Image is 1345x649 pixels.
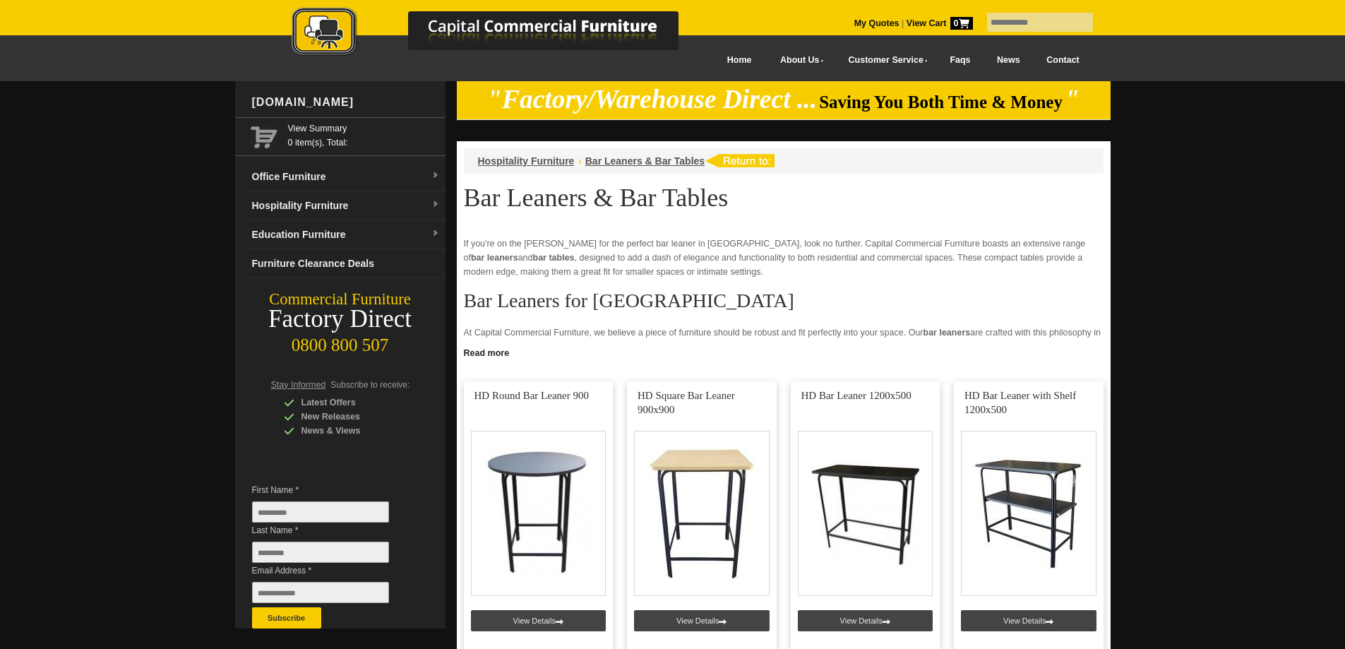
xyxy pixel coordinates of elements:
a: View Summary [288,121,440,136]
a: Click to read more [457,343,1111,360]
a: Hospitality Furniture [478,155,575,167]
strong: bar tables [533,253,575,263]
span: 0 [950,17,973,30]
div: Latest Offers [284,395,418,410]
a: Faqs [937,44,984,76]
div: 0800 800 507 [235,328,446,355]
input: Email Address * [252,582,389,603]
img: dropdown [431,201,440,209]
button: Subscribe [252,607,321,629]
input: Last Name * [252,542,389,563]
a: Contact [1033,44,1092,76]
span: Subscribe to receive: [330,380,410,390]
strong: bar leaners [471,253,518,263]
em: " [1065,85,1080,114]
div: [DOMAIN_NAME] [246,81,446,124]
a: About Us [765,44,832,76]
a: View Cart0 [904,18,972,28]
a: Hospitality Furnituredropdown [246,191,446,220]
a: Capital Commercial Furniture Logo [253,7,747,63]
p: At Capital Commercial Furniture, we believe a piece of furniture should be robust and fit perfect... [464,326,1104,382]
a: Office Furnituredropdown [246,162,446,191]
p: If you're on the [PERSON_NAME] for the perfect bar leaner in [GEOGRAPHIC_DATA], look no further. ... [464,237,1104,279]
strong: bar leaners [923,328,971,338]
span: Saving You Both Time & Money [819,93,1063,112]
img: Capital Commercial Furniture Logo [253,7,747,59]
h1: Bar Leaners & Bar Tables [464,184,1104,211]
em: "Factory/Warehouse Direct ... [487,85,817,114]
a: Education Furnituredropdown [246,220,446,249]
div: Factory Direct [235,309,446,329]
span: First Name * [252,483,410,497]
img: return to [705,154,775,167]
span: 0 item(s), Total: [288,121,440,148]
li: › [578,154,581,168]
a: News [984,44,1033,76]
a: Customer Service [832,44,936,76]
a: Bar Leaners & Bar Tables [585,155,705,167]
span: Email Address * [252,564,410,578]
span: Stay Informed [271,380,326,390]
img: dropdown [431,230,440,238]
img: dropdown [431,172,440,180]
strong: View Cart [907,18,973,28]
div: News & Views [284,424,418,438]
div: New Releases [284,410,418,424]
div: Commercial Furniture [235,290,446,309]
input: First Name * [252,501,389,523]
a: My Quotes [854,18,899,28]
h2: Bar Leaners for [GEOGRAPHIC_DATA] [464,290,1104,311]
span: Last Name * [252,523,410,537]
a: Furniture Clearance Deals [246,249,446,278]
